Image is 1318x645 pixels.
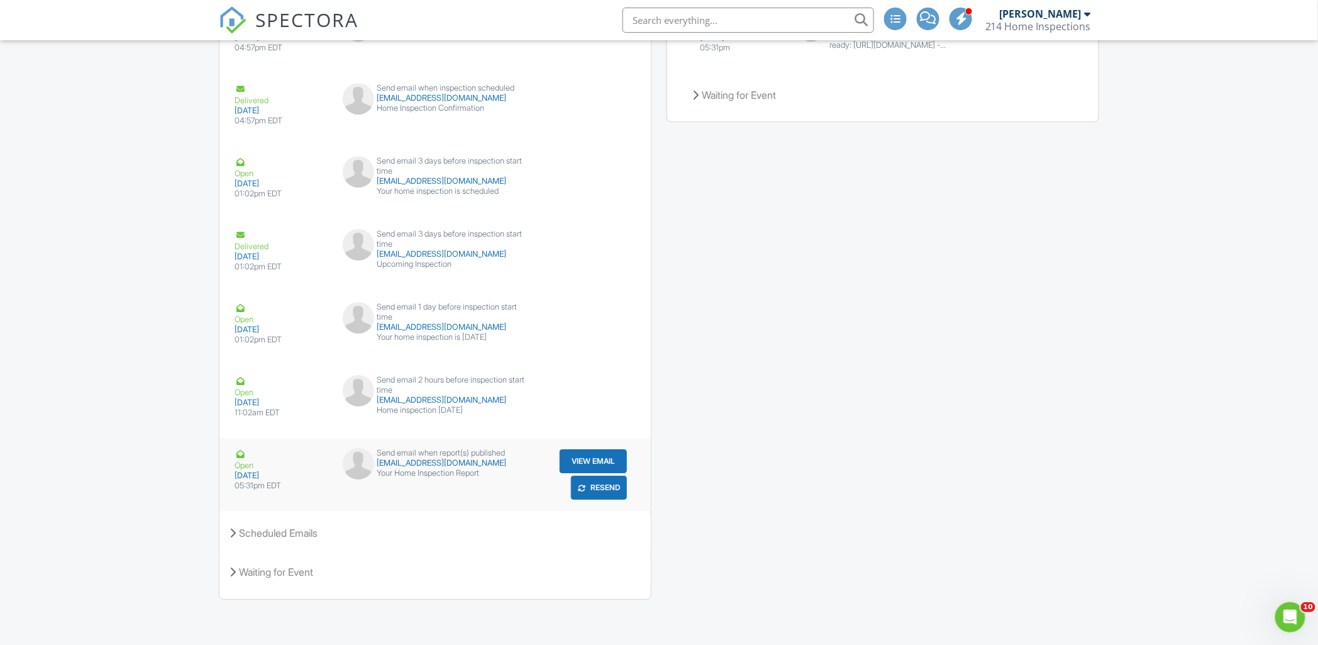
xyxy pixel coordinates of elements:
span: 10 [1301,602,1315,612]
div: Send email 3 days before inspection start time [343,229,528,249]
img: default-user-f0147aede5fd5fa78ca7ade42f37bd4542148d508eef1c3d3ea960f66861d68b.jpg [343,302,374,334]
div: Waiting for Event [219,555,651,589]
img: The Best Home Inspection Software - Spectora [219,6,246,34]
div: [EMAIL_ADDRESS][DOMAIN_NAME] [343,93,528,103]
div: [EMAIL_ADDRESS][DOMAIN_NAME] [343,322,528,332]
div: [DATE] [235,398,328,408]
div: [PERSON_NAME] [1000,8,1082,20]
div: Your home inspection is scheduled [343,186,528,196]
div: [DATE] [235,471,328,481]
div: Send email 1 day before inspection start time [343,302,528,322]
div: [EMAIL_ADDRESS][DOMAIN_NAME] [343,395,528,405]
button: Resend [571,476,627,500]
div: [DATE] [235,106,328,116]
iframe: Intercom live chat [1275,602,1305,632]
a: SPECTORA [219,17,358,43]
div: Open [235,448,328,471]
button: View Email [560,449,627,473]
img: default-user-f0147aede5fd5fa78ca7ade42f37bd4542148d508eef1c3d3ea960f66861d68b.jpg [343,156,374,188]
div: Send email 2 hours before inspection start time [343,375,528,395]
div: [DATE] [235,252,328,262]
div: [EMAIL_ADDRESS][DOMAIN_NAME] [343,458,528,468]
div: Your home inspection is [DATE] [343,332,528,342]
div: Home inspection [DATE] [343,405,528,415]
img: default-user-f0147aede5fd5fa78ca7ade42f37bd4542148d508eef1c3d3ea960f66861d68b.jpg [343,229,374,261]
div: Hi [PERSON_NAME], your report is ready: [URL][DOMAIN_NAME] - [PERSON_NAME] [PHONE_NUMBER] [830,30,971,50]
div: Your Home Inspection Report [343,468,528,478]
div: [DATE] [235,325,328,335]
div: Send email when inspection scheduled [343,83,528,93]
input: Search everything... [623,8,874,33]
div: Delivered [235,83,328,106]
div: Open [235,375,328,398]
div: Delivered [235,229,328,252]
div: [EMAIL_ADDRESS][DOMAIN_NAME] [343,249,528,259]
div: Waiting for Event [682,78,1083,112]
img: default-user-f0147aede5fd5fa78ca7ade42f37bd4542148d508eef1c3d3ea960f66861d68b.jpg [343,83,374,115]
div: Open [235,302,328,325]
div: 214 Home Inspections [985,20,1091,33]
img: default-user-f0147aede5fd5fa78ca7ade42f37bd4542148d508eef1c3d3ea960f66861d68b.jpg [343,448,374,480]
div: 01:02pm EDT [235,189,328,199]
div: 01:02pm EDT [235,335,328,345]
div: Home Inspection Confirmation [343,103,528,113]
div: [EMAIL_ADDRESS][DOMAIN_NAME] [343,176,528,186]
div: 01:02pm EDT [235,262,328,272]
div: Upcoming Inspection [343,259,528,269]
span: SPECTORA [255,6,358,33]
div: 04:57pm EDT [235,116,328,126]
a: View Email [558,448,628,474]
div: Send email when report(s) published [343,448,528,458]
div: Send email 3 days before inspection start time [343,156,528,176]
div: Scheduled Emails [219,516,651,550]
div: Open [235,156,328,179]
img: default-user-f0147aede5fd5fa78ca7ade42f37bd4542148d508eef1c3d3ea960f66861d68b.jpg [343,375,374,407]
div: 05:31pm [700,43,780,53]
div: 04:57pm EDT [235,43,328,53]
div: [DATE] [235,179,328,189]
div: 11:02am EDT [235,408,328,418]
div: 05:31pm EDT [235,481,328,491]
